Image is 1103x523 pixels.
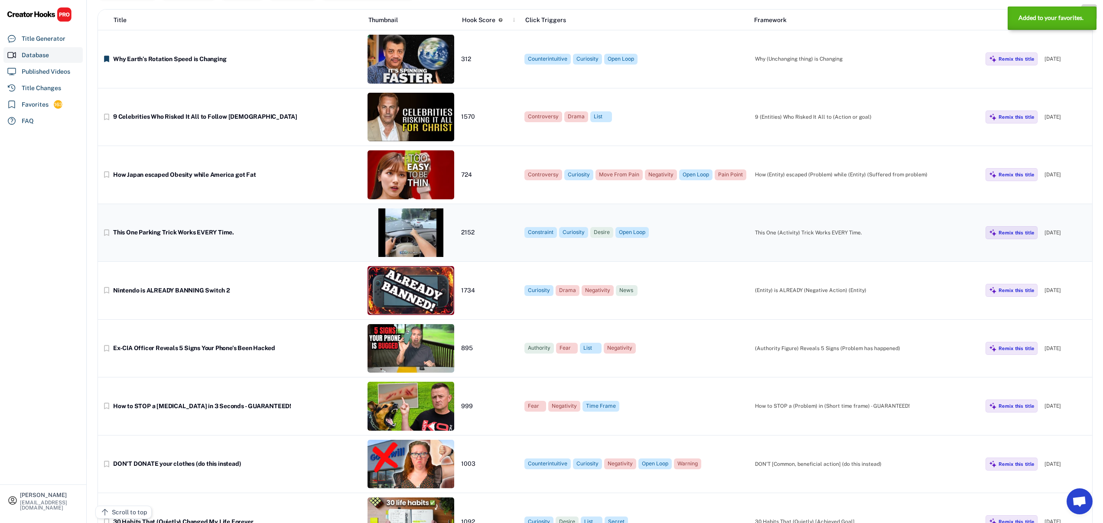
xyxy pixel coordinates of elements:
div: Authority [528,344,550,352]
div: 312 [461,55,517,63]
div: [DATE] [1044,460,1088,468]
div: Scroll to top [112,508,147,517]
div: Favorites [22,100,49,109]
div: Negativity [607,344,632,352]
div: Desire [594,229,610,236]
div: Controversy [528,171,559,179]
div: Time Frame [586,403,616,410]
div: [DATE] [1044,171,1088,179]
div: How to STOP a (Problem) in (Short time frame) - GUARANTEED! [755,402,979,410]
div: [DATE] [1044,229,1088,237]
div: Controversy [528,113,559,120]
div: Curiosity [528,287,550,294]
div: [DATE] [1044,55,1088,63]
div: Curiosity [576,55,599,63]
div: Published Videos [22,67,70,76]
div: Remix this title [999,403,1034,409]
div: 2152 [461,229,517,237]
div: Open Loop [619,229,645,236]
div: Move From Pain [599,171,639,179]
img: MagicMajor%20%28Purple%29.svg [989,344,997,352]
div: [DATE] [1044,402,1088,410]
div: Curiosity [576,460,599,468]
div: Pain Point [718,171,743,179]
div: (Authority Figure) Reveals 5 Signs (Problem has happened) [755,344,979,352]
div: Counterintuitive [528,55,567,63]
div: How to STOP a [MEDICAL_DATA] in 3 Seconds - GUARANTEED! [113,403,361,410]
button: bookmark_border [102,344,111,353]
div: Curiosity [568,171,590,179]
div: Constraint [528,229,553,236]
div: 999 [461,403,517,410]
div: 9 (Entities) Who Risked It All to (Action or goal) [755,113,979,121]
div: DON'T DONATE your clothes (do this instead) [113,460,361,468]
div: Remix this title [999,172,1034,178]
div: Drama [568,113,585,120]
div: Open Loop [683,171,709,179]
div: How (Entity) escaped (Problem) while (Entity) (Suffered from problem) [755,171,979,179]
img: MagicMajor%20%28Purple%29.svg [989,113,997,121]
div: DON'T [Common, beneficial action] (do this instead) [755,460,979,468]
div: 1003 [461,460,517,468]
div: [DATE] [1044,344,1088,352]
div: Remix this title [999,461,1034,467]
div: This One (Activity) Trick Works EVERY Time. [755,229,979,237]
text: bookmark [102,55,111,63]
button: bookmark_border [102,402,111,410]
div: Title Generator [22,34,65,43]
div: Thumbnail [368,16,455,25]
div: Negativity [552,403,577,410]
img: MagicMajor%20%28Purple%29.svg [989,286,997,294]
div: Ex-CIA Officer Reveals 5 Signs Your Phone’s Been Hacked [113,344,361,352]
div: Counterintuitive [528,460,567,468]
div: Warning [677,460,698,468]
div: Remix this title [999,56,1034,62]
div: Why Earth’s Rotation Speed is Changing [113,55,361,63]
div: Negativity [648,171,674,179]
div: [DATE] [1044,113,1088,121]
div: 163 [54,101,62,108]
div: FAQ [22,117,34,126]
button: bookmark_border [102,460,111,468]
div: Open Loop [608,55,634,63]
div: Curiosity [563,229,585,236]
img: MagicMajor%20%28Purple%29.svg [989,55,997,63]
div: List [594,113,608,120]
div: Remix this title [999,114,1034,120]
div: Negativity [608,460,633,468]
div: Remix this title [999,287,1034,293]
div: (Entity) is ALREADY (Negative Action) (Entity) [755,286,979,294]
button: bookmark_border [102,113,111,121]
img: thumbnail%20%2836%29.jpg [368,266,454,315]
div: [DATE] [1044,286,1088,294]
div: Why (Unchanging thing) is Changing [755,55,979,63]
div: Remix this title [999,345,1034,351]
div: 1570 [461,113,517,121]
img: MagicMajor%20%28Purple%29.svg [989,229,997,237]
img: thumbnail%20%2862%29.jpg [368,35,454,84]
div: 895 [461,344,517,352]
button: bookmark_border [102,228,111,237]
div: Drama [559,287,576,294]
img: thumbnail%20%2857%29.jpg [368,440,454,489]
div: Nintendo is ALREADY BANNING Switch 2 [113,287,361,295]
img: thumbnail%20%2851%29.jpg [368,150,454,199]
div: Fear [528,403,543,410]
div: Fear [560,344,574,352]
img: MagicMajor%20%28Purple%29.svg [989,402,997,410]
button: bookmark_border [102,170,111,179]
div: Click Triggers [525,16,747,25]
img: MagicMajor%20%28Purple%29.svg [989,460,997,468]
button: bookmark_border [102,286,111,295]
a: Open chat [1067,488,1093,514]
div: Remix this title [999,230,1034,236]
img: thumbnail%20%2869%29.jpg [368,93,454,142]
div: Negativity [585,287,610,294]
div: 724 [461,171,517,179]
